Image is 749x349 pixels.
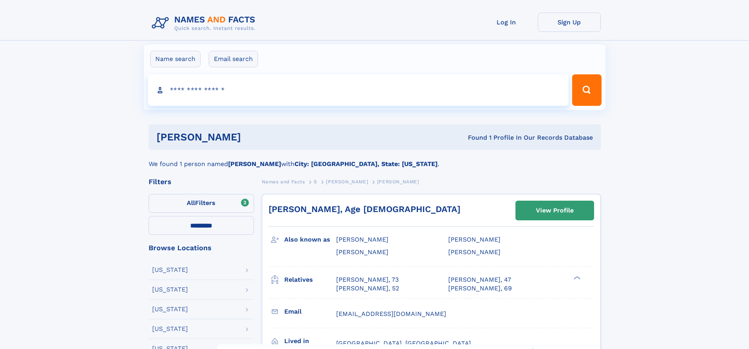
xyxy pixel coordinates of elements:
[314,179,317,185] span: S
[336,310,446,318] span: [EMAIL_ADDRESS][DOMAIN_NAME]
[336,284,399,293] a: [PERSON_NAME], 52
[475,13,538,32] a: Log In
[269,204,460,214] a: [PERSON_NAME], Age [DEMOGRAPHIC_DATA]
[536,201,574,220] div: View Profile
[149,178,254,185] div: Filters
[152,286,188,293] div: [US_STATE]
[284,334,336,348] h3: Lived in
[314,177,317,187] a: S
[149,150,601,169] div: We found 1 person named with .
[284,233,336,246] h3: Also known as
[262,177,305,187] a: Names and Facts
[284,273,336,286] h3: Relatives
[354,133,593,142] div: Found 1 Profile In Our Records Database
[572,275,581,280] div: ❯
[572,74,601,106] button: Search Button
[152,326,188,332] div: [US_STATE]
[149,194,254,213] label: Filters
[448,284,512,293] a: [PERSON_NAME], 69
[377,179,419,185] span: [PERSON_NAME]
[326,179,368,185] span: [PERSON_NAME]
[336,275,399,284] a: [PERSON_NAME], 73
[152,306,188,312] div: [US_STATE]
[336,236,388,243] span: [PERSON_NAME]
[516,201,594,220] a: View Profile
[187,199,195,207] span: All
[448,236,501,243] span: [PERSON_NAME]
[156,132,355,142] h1: [PERSON_NAME]
[149,13,262,34] img: Logo Names and Facts
[150,51,201,67] label: Name search
[149,244,254,251] div: Browse Locations
[294,160,438,168] b: City: [GEOGRAPHIC_DATA], State: [US_STATE]
[209,51,258,67] label: Email search
[284,305,336,318] h3: Email
[336,340,471,347] span: [GEOGRAPHIC_DATA], [GEOGRAPHIC_DATA]
[326,177,368,187] a: [PERSON_NAME]
[448,248,501,256] span: [PERSON_NAME]
[448,275,511,284] a: [PERSON_NAME], 47
[152,267,188,273] div: [US_STATE]
[228,160,281,168] b: [PERSON_NAME]
[336,248,388,256] span: [PERSON_NAME]
[538,13,601,32] a: Sign Up
[148,74,569,106] input: search input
